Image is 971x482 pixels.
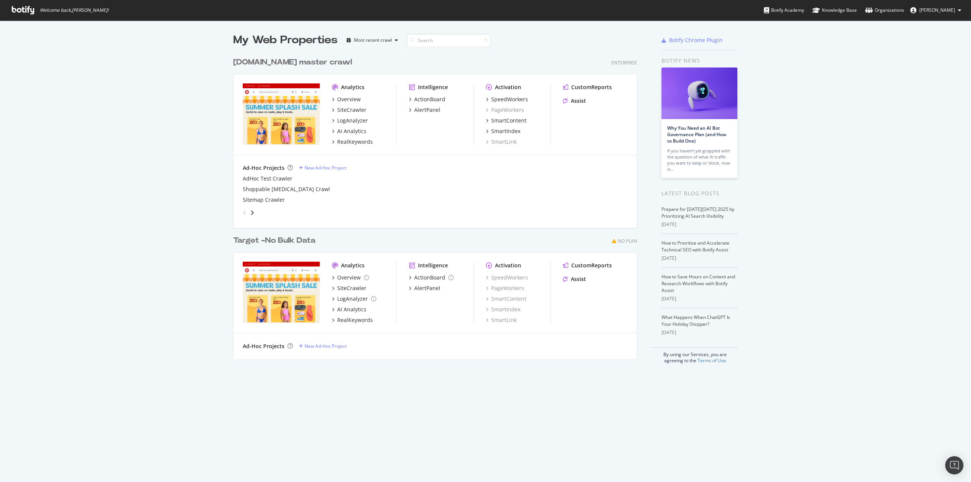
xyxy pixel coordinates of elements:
[486,284,524,292] a: PageWorkers
[344,34,401,46] button: Most recent crawl
[414,284,440,292] div: AlertPanel
[865,6,904,14] div: Organizations
[40,7,108,13] span: Welcome back, [PERSON_NAME] !
[486,306,520,313] a: SmartIndex
[240,207,250,219] div: angle-left
[418,83,448,91] div: Intelligence
[409,284,440,292] a: AlertPanel
[233,48,643,359] div: grid
[486,274,528,281] div: SpeedWorkers
[669,36,723,44] div: Botify Chrome Plugin
[305,165,347,171] div: New Ad-Hoc Project
[409,274,454,281] a: ActionBoard
[409,96,445,103] a: ActionBoard
[563,97,586,105] a: Assist
[563,83,612,91] a: CustomReports
[305,343,347,349] div: New Ad-Hoc Project
[486,138,517,146] a: SmartLink
[332,306,366,313] a: AI Analytics
[414,106,440,114] div: AlertPanel
[661,221,738,228] div: [DATE]
[332,274,369,281] a: Overview
[243,262,320,323] img: targetsecondary.com
[904,4,967,16] button: [PERSON_NAME]
[491,96,528,103] div: SpeedWorkers
[407,34,490,47] input: Search
[486,106,524,114] a: PageWorkers
[337,274,361,281] div: Overview
[486,316,517,324] div: SmartLink
[812,6,857,14] div: Knowledge Base
[332,127,366,135] a: AI Analytics
[337,96,361,103] div: Overview
[243,196,285,204] a: Sitemap Crawler
[563,275,586,283] a: Assist
[667,148,732,172] div: If you haven’t yet grappled with the question of what AI traffic you want to keep or block, now is…
[486,295,526,303] a: SmartContent
[661,314,730,327] a: What Happens When ChatGPT Is Your Holiday Shopper?
[341,83,365,91] div: Analytics
[337,117,368,124] div: LogAnalyzer
[661,206,734,219] a: Prepare for [DATE][DATE] 2025 by Prioritizing AI Search Visibility
[495,262,521,269] div: Activation
[764,6,804,14] div: Botify Academy
[233,57,355,68] a: [DOMAIN_NAME] master crawl
[341,262,365,269] div: Analytics
[661,295,738,302] div: [DATE]
[337,316,373,324] div: RealKeywords
[652,347,738,364] div: By using our Services, you are agreeing to the
[919,7,955,13] span: Eric Cason
[945,456,963,474] div: Open Intercom Messenger
[611,60,637,66] div: Enterprise
[332,96,361,103] a: Overview
[332,117,368,124] a: LogAnalyzer
[698,357,726,364] a: Terms of Use
[243,185,330,193] a: Shoppable [MEDICAL_DATA] Crawl
[332,106,366,114] a: SiteCrawler
[486,127,520,135] a: SmartIndex
[243,164,284,172] div: Ad-Hoc Projects
[233,33,338,48] div: My Web Properties
[661,189,738,198] div: Latest Blog Posts
[337,138,373,146] div: RealKeywords
[409,106,440,114] a: AlertPanel
[243,175,292,182] a: AdHoc Test Crawler
[233,57,352,68] div: [DOMAIN_NAME] master crawl
[233,235,319,246] a: Target -No Bulk Data
[250,209,255,217] div: angle-right
[667,125,726,144] a: Why You Need an AI Bot Governance Plan (and How to Build One)
[661,57,738,65] div: Botify news
[495,83,521,91] div: Activation
[491,117,526,124] div: SmartContent
[661,255,738,262] div: [DATE]
[661,240,729,253] a: How to Prioritize and Accelerate Technical SEO with Botify Assist
[571,83,612,91] div: CustomReports
[661,36,723,44] a: Botify Chrome Plugin
[243,342,284,350] div: Ad-Hoc Projects
[661,68,737,119] img: Why You Need an AI Bot Governance Plan (and How to Build One)
[233,235,316,246] div: Target -No Bulk Data
[354,38,392,42] div: Most recent crawl
[337,306,366,313] div: AI Analytics
[299,343,347,349] a: New Ad-Hoc Project
[414,96,445,103] div: ActionBoard
[243,83,320,145] img: www.target.com
[299,165,347,171] a: New Ad-Hoc Project
[337,106,366,114] div: SiteCrawler
[332,284,366,292] a: SiteCrawler
[563,262,612,269] a: CustomReports
[414,274,445,281] div: ActionBoard
[337,127,366,135] div: AI Analytics
[491,127,520,135] div: SmartIndex
[571,97,586,105] div: Assist
[571,262,612,269] div: CustomReports
[332,138,373,146] a: RealKeywords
